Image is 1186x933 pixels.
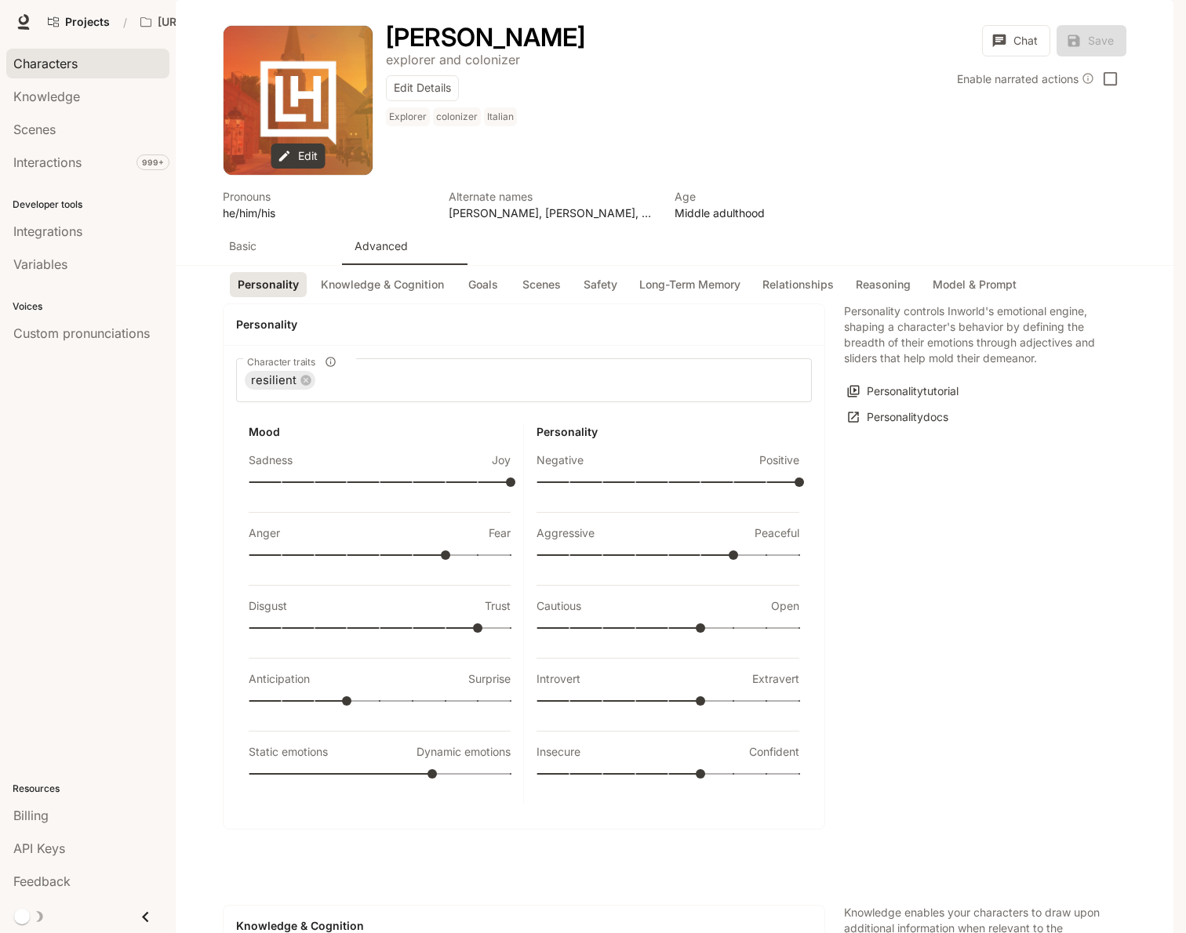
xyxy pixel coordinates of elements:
[158,16,246,29] p: [URL] Characters
[249,744,328,760] p: Static emotions
[449,188,656,205] p: Alternate names
[433,107,484,126] span: colonizer
[449,188,656,221] button: Open character details dialog
[223,188,430,221] button: Open character details dialog
[844,379,962,405] button: Personalitytutorial
[675,188,882,221] button: Open character details dialog
[223,188,430,205] p: Pronouns
[575,272,625,298] button: Safety
[749,744,799,760] p: Confident
[537,744,580,760] p: Insecure
[417,744,511,760] p: Dynamic emotions
[515,272,569,298] button: Scenes
[386,50,520,69] button: Open character details dialog
[484,107,520,126] span: Italian
[271,143,326,169] button: Edit
[458,272,508,298] button: Goals
[236,317,812,332] h4: Personality
[537,424,799,440] h6: Personality
[537,525,595,541] p: Aggressive
[247,355,315,368] span: Character traits
[925,272,1024,298] button: Model & Prompt
[117,14,133,31] div: /
[436,111,478,123] p: colonizer
[249,598,287,614] p: Disgust
[771,598,799,614] p: Open
[468,671,511,687] p: Surprise
[386,75,459,101] button: Edit Details
[386,22,585,53] h1: [PERSON_NAME]
[485,598,511,614] p: Trust
[487,111,514,123] p: Italian
[982,25,1050,56] button: Chat
[675,188,882,205] p: Age
[245,371,315,390] div: resilient
[320,351,341,372] button: Character traits
[249,671,310,687] p: Anticipation
[848,272,919,298] button: Reasoning
[229,238,256,254] p: Basic
[249,452,293,468] p: Sadness
[386,107,520,133] button: Open character details dialog
[957,71,1094,87] div: Enable narrated actions
[224,26,373,175] button: Open character avatar dialog
[41,6,117,38] a: Go to projects
[249,424,511,440] h6: Mood
[224,26,373,175] div: Avatar image
[65,16,110,29] span: Projects
[537,598,581,614] p: Cautious
[844,303,1108,366] p: Personality controls Inworld's emotional engine, shaping a character's behavior by defining the b...
[755,272,842,298] button: Relationships
[537,452,584,468] p: Negative
[389,111,427,123] p: Explorer
[537,671,580,687] p: Introvert
[675,205,882,221] p: Middle adulthood
[759,452,799,468] p: Positive
[492,452,511,468] p: Joy
[386,107,433,126] span: Explorer
[844,405,952,430] a: Personalitydocs
[386,25,585,50] button: Open character details dialog
[752,671,799,687] p: Extravert
[313,272,452,298] button: Knowledge & Cognition
[245,372,303,390] span: resilient
[755,525,799,541] p: Peaceful
[386,52,520,67] p: explorer and colonizer
[449,205,656,221] p: [PERSON_NAME], [PERSON_NAME], The Admiral of the Indies, [PERSON_NAME]
[223,205,430,221] p: he/him/his
[230,272,307,298] button: Personality
[489,525,511,541] p: Fear
[249,525,280,541] p: Anger
[133,6,270,38] button: Open workspace menu
[631,272,748,298] button: Long-Term Memory
[355,238,408,254] p: Advanced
